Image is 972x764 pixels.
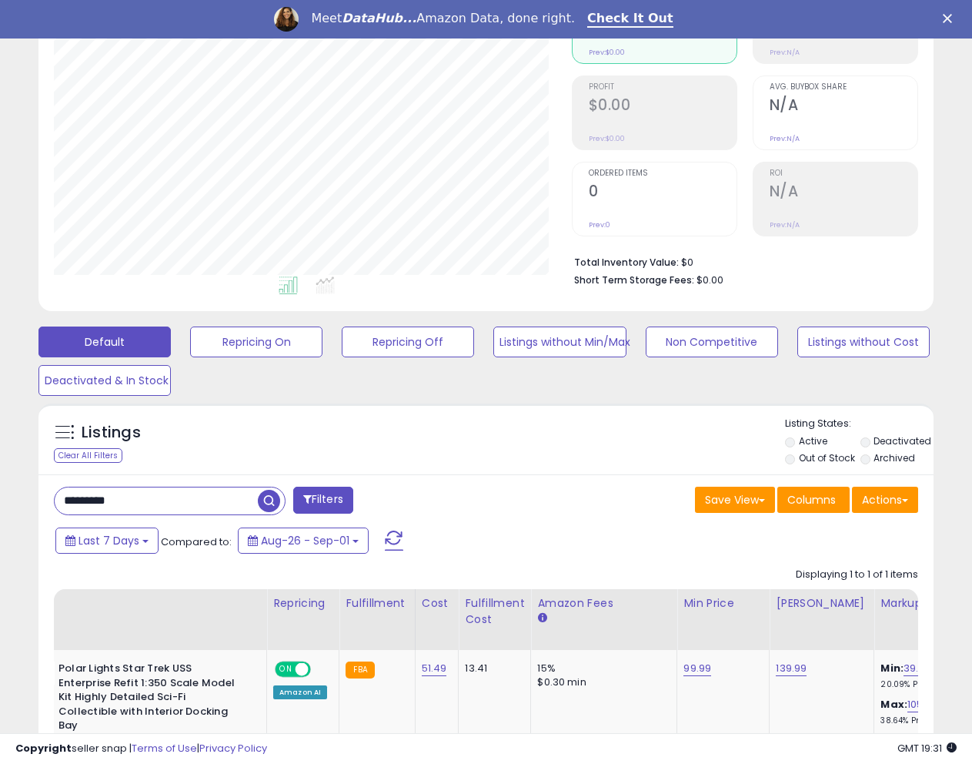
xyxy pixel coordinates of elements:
[574,273,694,286] b: Short Term Storage Fees:
[777,487,850,513] button: Columns
[537,595,670,612] div: Amazon Fees
[55,528,159,554] button: Last 7 Days
[38,365,171,396] button: Deactivated & In Stock
[273,685,327,699] div: Amazon AI
[276,663,296,676] span: ON
[238,528,369,554] button: Aug-26 - Sep-01
[422,661,447,676] a: 51.49
[770,83,917,92] span: Avg. Buybox Share
[907,697,938,712] a: 105.05
[78,533,139,548] span: Last 7 Days
[537,675,665,689] div: $0.30 min
[589,48,625,57] small: Prev: $0.00
[309,663,333,676] span: OFF
[880,661,904,675] b: Min:
[15,742,267,756] div: seller snap | |
[273,595,332,612] div: Repricing
[589,134,625,143] small: Prev: $0.00
[589,96,737,117] h2: $0.00
[132,741,197,756] a: Terms of Use
[796,568,918,582] div: Displaying 1 to 1 of 1 items
[342,327,474,357] button: Repricing Off
[20,595,260,612] div: Title
[161,534,232,549] span: Compared to:
[465,595,524,628] div: Fulfillment Cost
[537,662,665,675] div: 15%
[852,487,918,513] button: Actions
[422,595,453,612] div: Cost
[589,83,737,92] span: Profit
[58,662,246,737] b: Polar Lights Star Trek USS Enterprise Refit 1:350 Scale Model Kit Highly Detailed Sci-Fi Collecti...
[770,48,800,57] small: Prev: N/A
[770,134,800,143] small: Prev: N/A
[787,492,836,508] span: Columns
[904,661,931,676] a: 39.02
[15,741,72,756] strong: Copyright
[537,612,546,625] small: Amazon Fees.
[190,327,322,357] button: Repricing On
[776,661,807,676] a: 139.99
[574,256,679,269] b: Total Inventory Value:
[589,169,737,178] span: Ordered Items
[346,595,408,612] div: Fulfillment
[493,327,626,357] button: Listings without Min/Max
[574,252,907,270] li: $0
[785,417,934,431] p: Listing States:
[589,183,737,203] h2: 0
[873,434,931,447] label: Deactivated
[770,169,917,178] span: ROI
[770,96,917,117] h2: N/A
[199,741,267,756] a: Privacy Policy
[797,327,930,357] button: Listings without Cost
[683,661,711,676] a: 99.99
[261,533,349,548] span: Aug-26 - Sep-01
[696,273,723,287] span: $0.00
[82,422,141,444] h5: Listings
[897,741,957,756] span: 2025-09-9 19:31 GMT
[589,220,610,230] small: Prev: 0
[943,14,958,23] div: Close
[873,451,915,464] label: Archived
[770,183,917,203] h2: N/A
[342,11,416,25] i: DataHub...
[776,595,867,612] div: [PERSON_NAME]
[54,448,122,463] div: Clear All Filters
[880,697,907,712] b: Max:
[311,11,575,26] div: Meet Amazon Data, done right.
[274,7,299,32] img: Profile image for Georgie
[799,434,827,447] label: Active
[695,487,775,513] button: Save View
[346,662,374,679] small: FBA
[799,451,855,464] label: Out of Stock
[293,487,353,514] button: Filters
[465,662,519,675] div: 13.41
[683,595,763,612] div: Min Price
[770,220,800,230] small: Prev: N/A
[587,11,673,28] a: Check It Out
[646,327,778,357] button: Non Competitive
[38,327,171,357] button: Default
